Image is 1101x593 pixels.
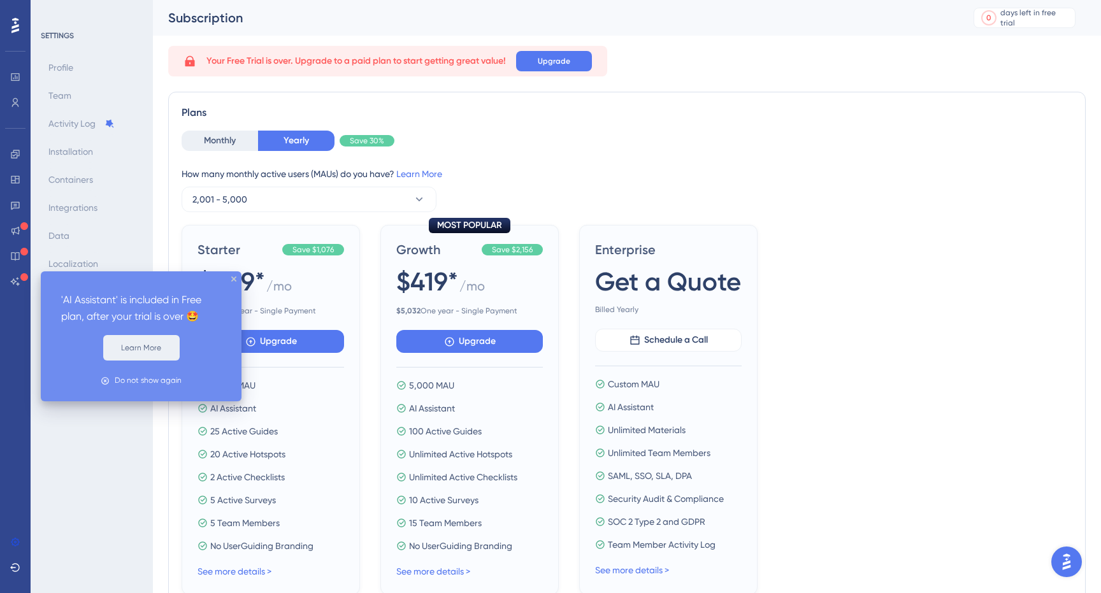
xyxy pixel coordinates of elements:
[210,424,278,439] span: 25 Active Guides
[986,13,991,23] div: 0
[409,447,512,462] span: Unlimited Active Hotspots
[182,131,258,151] button: Monthly
[396,241,477,259] span: Growth
[409,401,455,416] span: AI Assistant
[182,187,436,212] button: 2,001 - 5,000
[41,140,101,163] button: Installation
[396,330,543,353] button: Upgrade
[409,469,517,485] span: Unlimited Active Checklists
[206,54,506,69] span: Your Free Trial is over. Upgrade to a paid plan to start getting great value!
[396,306,421,315] b: $ 5,032
[210,492,276,508] span: 5 Active Surveys
[292,245,334,255] span: Save $1,076
[41,252,106,275] button: Localization
[608,445,710,461] span: Unlimited Team Members
[396,169,442,179] a: Learn More
[608,491,724,506] span: Security Audit & Compliance
[595,264,741,299] span: Get a Quote
[608,399,654,415] span: AI Assistant
[608,537,716,552] span: Team Member Activity Log
[595,329,742,352] button: Schedule a Call
[210,401,256,416] span: AI Assistant
[1000,8,1071,28] div: days left in free trial
[41,84,79,107] button: Team
[608,422,686,438] span: Unlimited Materials
[198,241,277,259] span: Starter
[396,264,458,299] span: $419*
[608,468,692,483] span: SAML, SSO, SLA, DPA
[41,196,105,219] button: Integrations
[210,447,285,462] span: 20 Active Hotspots
[595,565,669,575] a: See more details >
[198,264,265,299] span: $209*
[492,245,533,255] span: Save $2,156
[198,330,344,353] button: Upgrade
[350,136,384,146] span: Save 30%
[168,9,942,27] div: Subscription
[608,376,659,392] span: Custom MAU
[429,218,510,233] div: MOST POPULAR
[210,515,280,531] span: 5 Team Members
[396,566,470,576] a: See more details >
[198,566,271,576] a: See more details >
[595,304,742,315] span: Billed Yearly
[41,31,144,41] div: SETTINGS
[266,277,292,301] span: / mo
[182,166,1072,182] div: How many monthly active users (MAUs) do you have?
[608,514,705,529] span: SOC 2 Type 2 and GDPR
[459,334,496,349] span: Upgrade
[41,56,81,79] button: Profile
[258,131,335,151] button: Yearly
[192,192,247,207] span: 2,001 - 5,000
[41,112,122,135] button: Activity Log
[538,56,570,66] span: Upgrade
[595,241,742,259] span: Enterprise
[644,332,708,348] span: Schedule a Call
[409,515,482,531] span: 15 Team Members
[409,492,479,508] span: 10 Active Surveys
[41,168,101,191] button: Containers
[182,105,1072,120] div: Plans
[210,469,285,485] span: 2 Active Checklists
[396,306,543,316] span: One year - Single Payment
[260,334,297,349] span: Upgrade
[409,378,454,393] span: 5,000 MAU
[516,51,592,71] button: Upgrade
[61,292,221,325] p: 'AI Assistant' is included in Free plan, after your trial is over 🤩
[409,538,512,554] span: No UserGuiding Branding
[231,276,236,282] div: close tooltip
[1047,543,1086,581] iframe: UserGuiding AI Assistant Launcher
[459,277,485,301] span: / mo
[103,335,180,361] button: Learn More
[210,538,313,554] span: No UserGuiding Branding
[409,424,482,439] span: 100 Active Guides
[41,224,77,247] button: Data
[115,375,182,387] div: Do not show again
[198,306,344,316] span: One year - Single Payment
